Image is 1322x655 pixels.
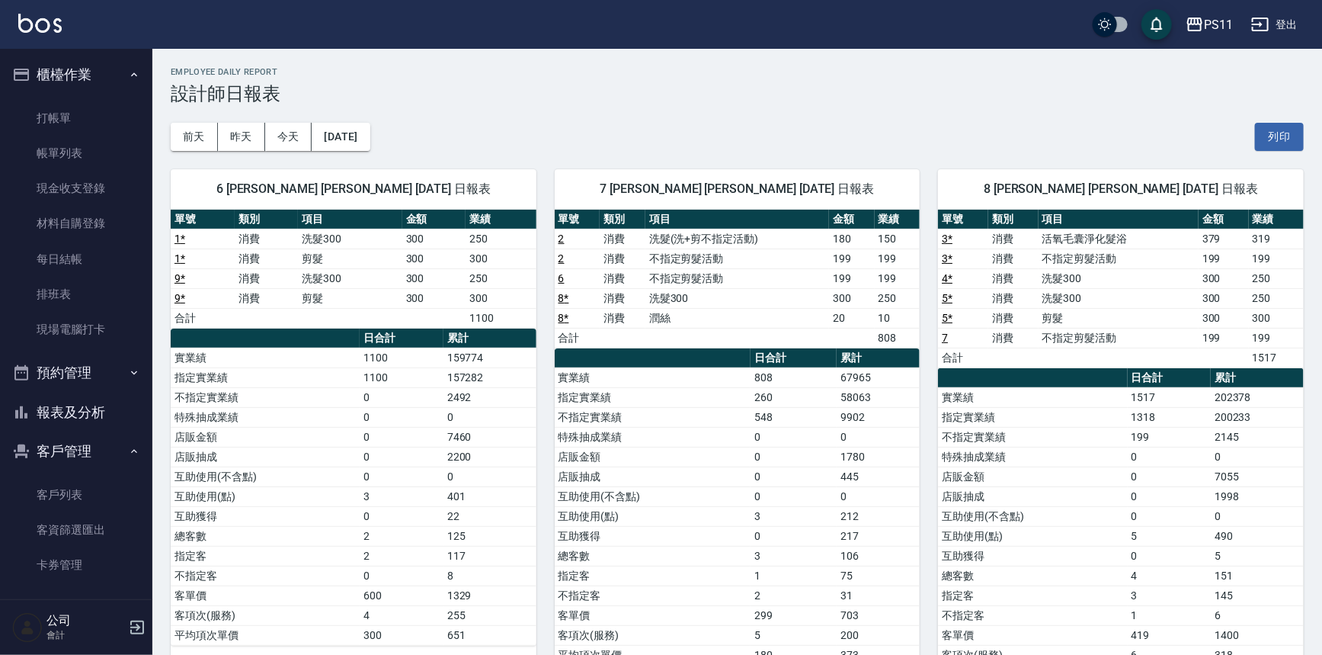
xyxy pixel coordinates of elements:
[12,612,43,643] img: Person
[443,427,536,447] td: 7460
[938,625,1127,645] td: 客單價
[466,288,536,308] td: 300
[645,288,829,308] td: 洗髮300
[1128,566,1212,586] td: 4
[751,586,837,605] td: 2
[559,252,565,265] a: 2
[1249,229,1304,249] td: 319
[360,486,443,506] td: 3
[443,605,536,625] td: 255
[875,328,920,348] td: 808
[443,387,536,407] td: 2492
[171,586,360,605] td: 客單價
[751,387,837,407] td: 260
[6,477,146,512] a: 客戶列表
[189,181,518,197] span: 6 [PERSON_NAME] [PERSON_NAME] [DATE] 日報表
[1199,210,1249,230] th: 金額
[443,329,536,348] th: 累計
[443,506,536,526] td: 22
[1211,605,1304,625] td: 6
[1199,229,1249,249] td: 379
[298,229,402,249] td: 洗髮300
[555,368,751,387] td: 實業績
[6,101,146,136] a: 打帳單
[1128,486,1212,506] td: 0
[751,467,837,486] td: 0
[555,486,751,506] td: 互助使用(不含點)
[938,586,1127,605] td: 指定客
[988,210,1039,230] th: 類別
[443,368,536,387] td: 157282
[942,332,948,344] a: 7
[171,329,536,646] table: a dense table
[6,242,146,277] a: 每日結帳
[555,566,751,586] td: 指定客
[360,526,443,546] td: 2
[171,625,360,645] td: 平均項次單價
[938,526,1127,546] td: 互助使用(點)
[988,308,1039,328] td: 消費
[938,566,1127,586] td: 總客數
[875,210,920,230] th: 業績
[1249,210,1304,230] th: 業績
[171,308,235,328] td: 合計
[600,268,645,288] td: 消費
[443,467,536,486] td: 0
[988,249,1039,268] td: 消費
[875,288,920,308] td: 250
[938,210,1304,368] table: a dense table
[1249,268,1304,288] td: 250
[1249,308,1304,328] td: 300
[443,526,536,546] td: 125
[555,586,751,605] td: 不指定客
[1039,288,1199,308] td: 洗髮300
[938,467,1127,486] td: 店販金額
[988,268,1039,288] td: 消費
[6,171,146,206] a: 現金收支登錄
[837,506,920,526] td: 212
[1199,249,1249,268] td: 199
[837,526,920,546] td: 217
[938,486,1127,506] td: 店販抽成
[938,387,1127,407] td: 實業績
[298,249,402,268] td: 剪髮
[171,467,360,486] td: 互助使用(不含點)
[1199,288,1249,308] td: 300
[6,206,146,241] a: 材料自購登錄
[1199,328,1249,348] td: 199
[1128,605,1212,625] td: 1
[1211,546,1304,566] td: 5
[6,589,146,629] button: 行銷工具
[1211,625,1304,645] td: 1400
[1128,467,1212,486] td: 0
[938,407,1127,427] td: 指定實業績
[837,625,920,645] td: 200
[218,123,265,151] button: 昨天
[875,229,920,249] td: 150
[573,181,902,197] span: 7 [PERSON_NAME] [PERSON_NAME] [DATE] 日報表
[555,387,751,407] td: 指定實業績
[559,233,565,245] a: 2
[402,210,466,230] th: 金額
[875,268,920,288] td: 199
[1211,387,1304,407] td: 202378
[751,546,837,566] td: 3
[829,288,875,308] td: 300
[466,229,536,249] td: 250
[938,506,1127,526] td: 互助使用(不含點)
[1249,288,1304,308] td: 250
[1128,506,1212,526] td: 0
[555,407,751,427] td: 不指定實業績
[837,447,920,467] td: 1780
[988,229,1039,249] td: 消費
[875,308,920,328] td: 10
[1211,566,1304,586] td: 151
[171,605,360,625] td: 客項次(服務)
[402,229,466,249] td: 300
[837,566,920,586] td: 75
[1211,586,1304,605] td: 145
[171,486,360,506] td: 互助使用(點)
[1199,268,1249,288] td: 300
[1204,15,1233,34] div: PS11
[298,210,402,230] th: 項目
